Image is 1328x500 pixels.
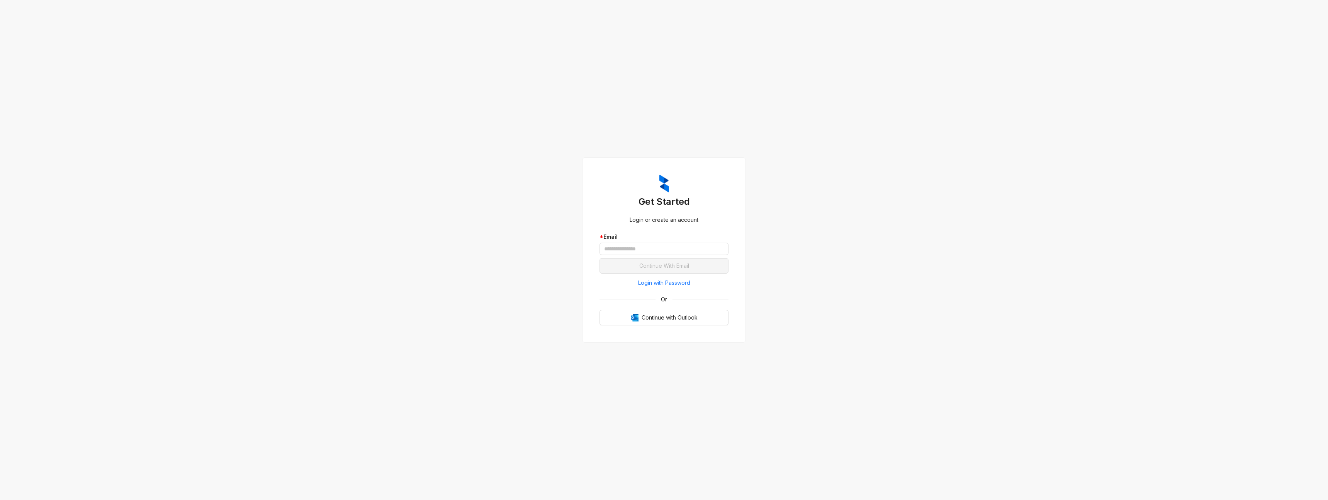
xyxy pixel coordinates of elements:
[600,216,728,224] div: Login or create an account
[642,313,698,322] span: Continue with Outlook
[638,279,690,287] span: Login with Password
[600,310,728,325] button: OutlookContinue with Outlook
[600,277,728,289] button: Login with Password
[600,258,728,274] button: Continue With Email
[600,233,728,241] div: Email
[656,295,672,304] span: Or
[600,196,728,208] h3: Get Started
[631,314,639,321] img: Outlook
[659,175,669,192] img: ZumaIcon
